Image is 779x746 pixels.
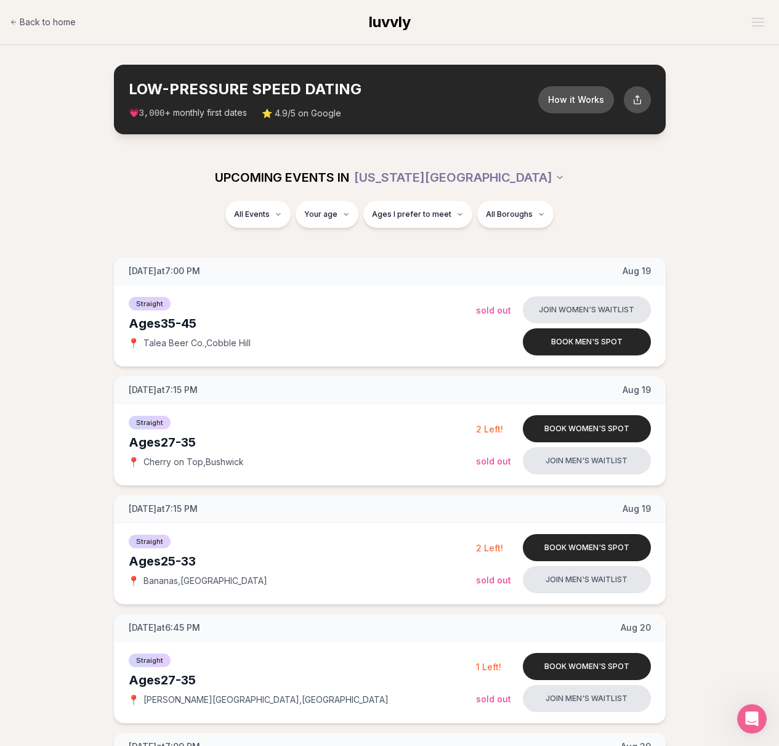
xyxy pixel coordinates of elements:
[523,296,651,323] button: Join women's waitlist
[621,622,651,634] span: Aug 20
[129,297,171,310] span: Straight
[129,654,171,667] span: Straight
[737,704,767,734] iframe: Intercom live chat
[538,86,614,113] button: How it Works
[129,79,538,99] h2: LOW-PRESSURE SPEED DATING
[129,671,476,689] div: Ages 27-35
[20,16,76,28] span: Back to home
[372,209,451,219] span: Ages I prefer to meet
[747,13,769,31] button: Open menu
[623,265,651,277] span: Aug 19
[129,107,247,120] span: 💗 + monthly first dates
[523,328,651,355] button: Book men's spot
[234,209,270,219] span: All Events
[143,456,244,468] span: Cherry on Top , Bushwick
[623,384,651,396] span: Aug 19
[523,534,651,561] button: Book women's spot
[369,13,411,31] span: luvvly
[129,384,198,396] span: [DATE] at 7:15 PM
[129,695,139,705] span: 📍
[477,201,554,228] button: All Boroughs
[129,265,200,277] span: [DATE] at 7:00 PM
[143,575,267,587] span: Bananas , [GEOGRAPHIC_DATA]
[523,653,651,680] button: Book women's spot
[129,338,139,348] span: 📍
[129,553,476,570] div: Ages 25-33
[476,694,511,704] span: Sold Out
[129,315,476,332] div: Ages 35-45
[304,209,337,219] span: Your age
[215,169,349,186] span: UPCOMING EVENTS IN
[225,201,291,228] button: All Events
[369,12,411,32] a: luvvly
[262,107,341,120] span: ⭐ 4.9/5 on Google
[476,305,511,315] span: Sold Out
[486,209,533,219] span: All Boroughs
[363,201,472,228] button: Ages I prefer to meet
[476,575,511,585] span: Sold Out
[129,576,139,586] span: 📍
[129,434,476,451] div: Ages 27-35
[296,201,358,228] button: Your age
[523,685,651,712] button: Join men's waitlist
[523,447,651,474] button: Join men's waitlist
[354,164,565,191] button: [US_STATE][GEOGRAPHIC_DATA]
[139,108,165,118] span: 3,000
[476,456,511,466] span: Sold Out
[523,566,651,593] button: Join men's waitlist
[476,662,501,672] span: 1 Left!
[129,622,200,634] span: [DATE] at 6:45 PM
[10,10,76,34] a: Back to home
[623,503,651,515] span: Aug 19
[129,416,171,429] span: Straight
[143,694,389,706] span: [PERSON_NAME][GEOGRAPHIC_DATA] , [GEOGRAPHIC_DATA]
[129,535,171,548] span: Straight
[476,543,503,553] span: 2 Left!
[523,415,651,442] button: Book women's spot
[129,457,139,467] span: 📍
[143,337,251,349] span: Talea Beer Co. , Cobble Hill
[129,503,198,515] span: [DATE] at 7:15 PM
[476,424,503,434] span: 2 Left!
